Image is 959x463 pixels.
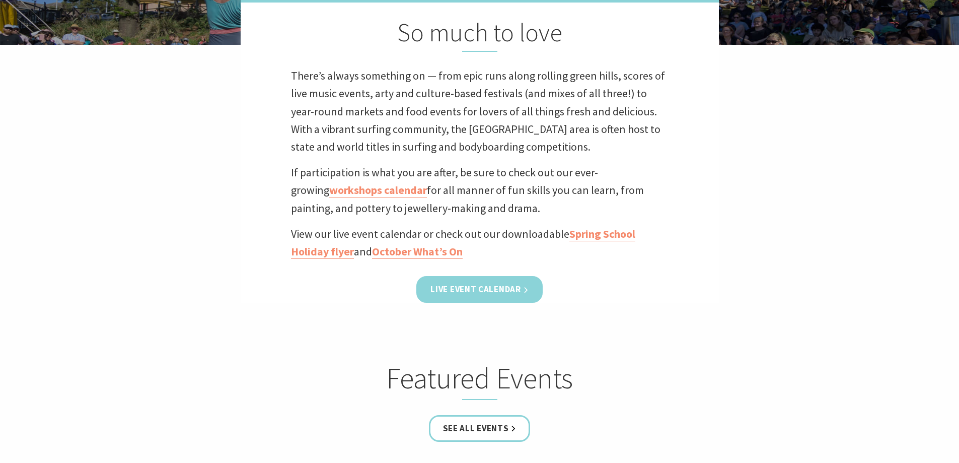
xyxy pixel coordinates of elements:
a: Spring School Holiday flyer [291,227,635,259]
a: Live Event Calendar [416,276,542,303]
h2: Featured Events [282,361,677,400]
a: See all Events [429,415,531,442]
a: workshops calendar [329,183,427,197]
p: There’s always something on — from epic runs along rolling green hills, scores of live music even... [291,67,669,156]
p: If participation is what you are after, be sure to check out our ever-growing for all manner of f... [291,164,669,217]
h2: So much to love [291,18,669,52]
p: View our live event calendar or check out our downloadable and [291,225,669,260]
a: October What’s On [372,244,463,259]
